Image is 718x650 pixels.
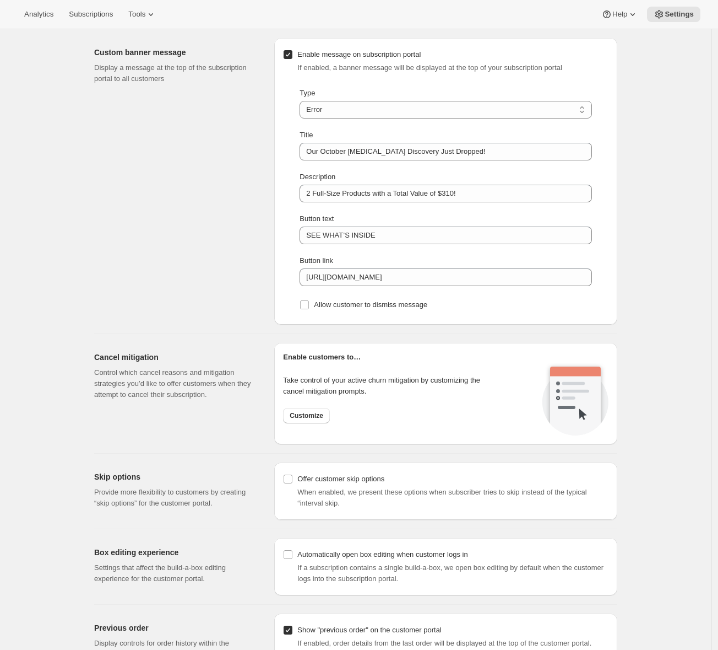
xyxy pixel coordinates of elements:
[647,7,700,22] button: Settings
[24,10,53,19] span: Analytics
[297,625,441,636] div: Show "previous order" on the customer portal
[297,488,586,507] span: When enabled, we present these options when subscriber tries to skip instead of the typical “inte...
[122,7,163,22] button: Tools
[94,47,257,58] h2: Custom banner message
[665,10,694,19] span: Settings
[290,411,323,420] span: Customize
[297,549,467,560] div: Automatically open box editing when customer logs in
[314,300,427,309] span: Allow customer to dismiss message
[69,10,113,19] span: Subscriptions
[94,352,257,363] h2: Cancel mitigation
[128,10,145,19] span: Tools
[612,10,627,19] span: Help
[94,62,257,84] p: Display a message at the top of the subscription portal to all customers
[283,375,500,397] p: Take control of your active churn mitigation by customizing the cancel mitigation prompts.
[297,49,608,60] div: Enable message on subscription portal
[18,7,60,22] button: Analytics
[595,7,645,22] button: Help
[94,487,257,509] p: Provide more flexibility to customers by creating “skip options” for the customer portal.
[94,471,257,482] h2: Skip options
[62,7,119,22] button: Subscriptions
[300,89,315,97] span: Type
[300,227,592,244] input: Example: Back to shop
[297,63,562,72] span: If enabled, a banner message will be displayed at the top of your subscription portal
[300,268,592,286] input: Example: https://store.myshopify.com
[297,475,384,483] span: Offer customer skip options
[300,185,592,202] input: Example: Pick them up while they last.
[283,408,330,423] button: Customize
[297,639,591,647] span: If enabled, order details from the last order will be displayed at the top of the customer portal.
[94,622,257,633] h2: Previous order
[300,173,335,181] span: Description
[94,367,257,400] p: Control which cancel reasons and mitigation strategies you’d like to offer customers when they at...
[94,562,257,584] p: Settings that affect the build-a-box editing experience for the customer portal.
[300,214,334,223] span: Button text
[297,563,603,583] span: If a subscription contains a single build-a-box, we open box editing by default when the customer...
[94,547,257,558] h2: Box editing experience
[283,352,608,363] h2: Enable customers to…
[300,131,313,139] span: Title
[300,143,592,160] input: Example: New limited flavors out now.
[300,256,333,265] span: Button link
